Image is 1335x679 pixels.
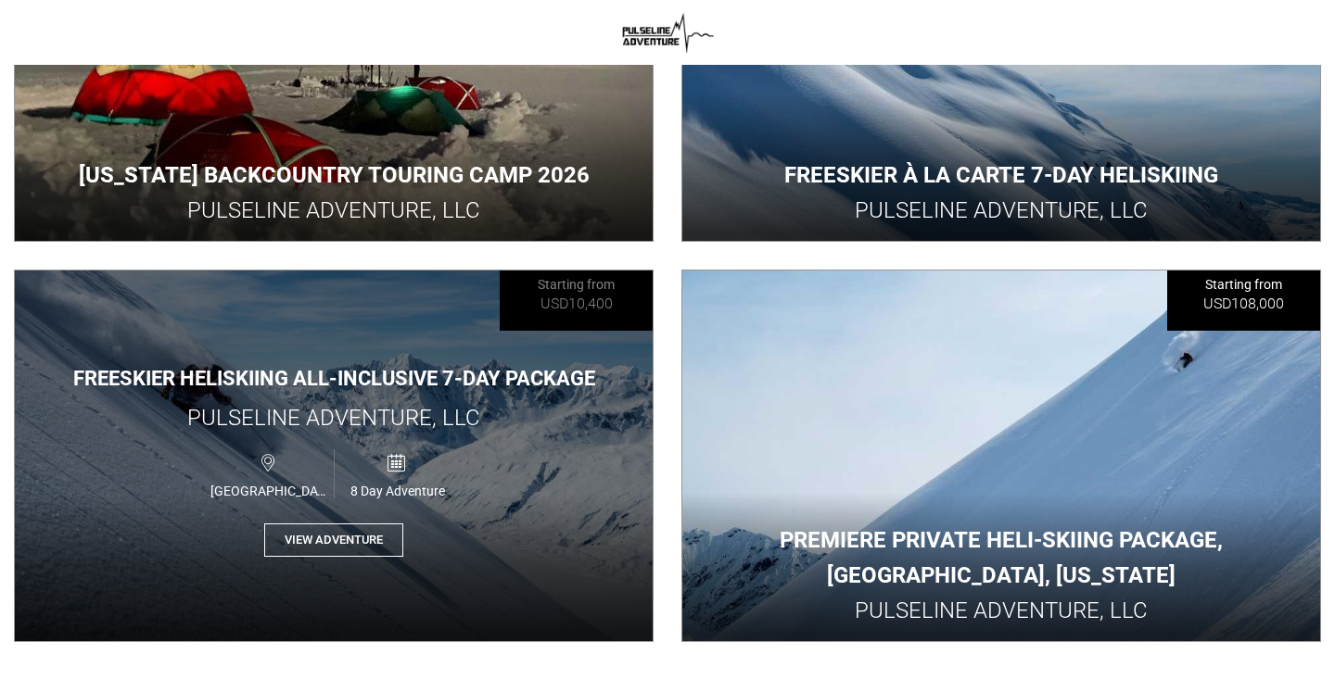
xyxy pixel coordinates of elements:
[187,405,480,431] span: Pulseline Adventure, LLC
[617,9,718,56] img: 1638909355.png
[264,523,403,558] button: View Adventure
[335,484,462,498] span: 8 Day Adventure
[73,367,595,390] span: Freeskier Heliskiing All-Inclusive 7-Day Package
[206,484,334,498] span: [GEOGRAPHIC_DATA]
